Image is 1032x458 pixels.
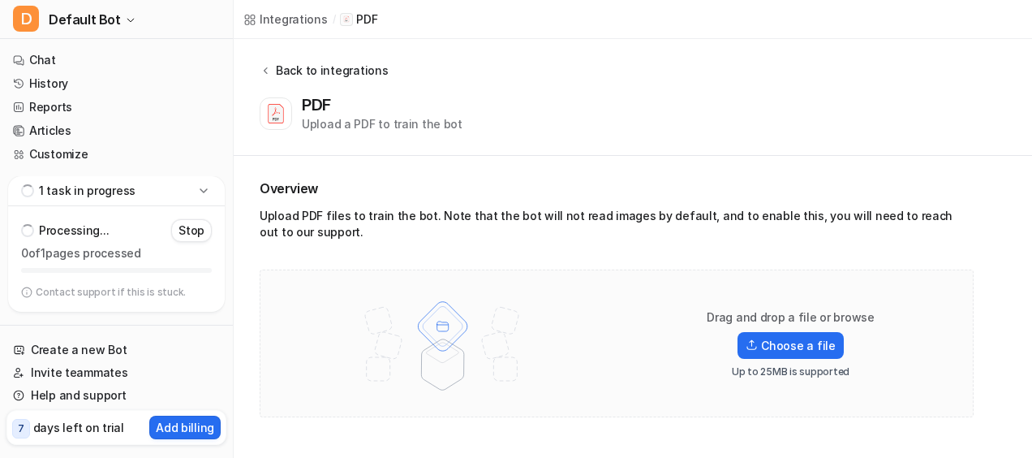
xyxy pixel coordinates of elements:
a: Chat [6,49,226,71]
span: Default Bot [49,8,121,31]
h2: Overview [260,179,974,198]
img: Upload icon [746,339,758,351]
div: Upload a PDF to train the bot [302,115,462,132]
span: / [333,12,336,27]
a: Create a new Bot [6,339,226,361]
p: Up to 25MB is supported [732,365,849,378]
p: Stop [178,223,204,239]
div: PDF [302,95,338,114]
a: Customize [6,143,226,166]
p: 0 of 1 pages processed [21,245,212,261]
a: Articles [6,119,226,142]
img: File upload illustration [337,287,548,400]
button: Add billing [149,416,221,439]
p: Add billing [156,419,214,436]
label: Choose a file [737,332,843,359]
span: D [13,6,39,32]
p: 7 [18,421,24,436]
div: Upload PDF files to train the bot. Note that the bot will not read images by default, and to enab... [260,208,974,247]
a: Reports [6,96,226,119]
img: PDF icon [342,15,350,24]
a: Invite teammates [6,361,226,384]
button: Back to integrations [260,62,388,95]
p: 1 task in progress [39,183,135,199]
p: Processing... [39,223,109,239]
a: History [6,72,226,95]
p: Contact support if this is stuck. [36,286,186,299]
a: PDF iconPDF [340,11,377,28]
p: PDF [356,11,377,28]
a: Help and support [6,384,226,407]
a: Integrations [243,11,328,28]
div: Integrations [260,11,328,28]
div: Back to integrations [271,62,388,79]
button: Stop [171,219,212,242]
p: Drag and drop a file or browse [707,309,875,326]
p: days left on trial [33,419,124,436]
